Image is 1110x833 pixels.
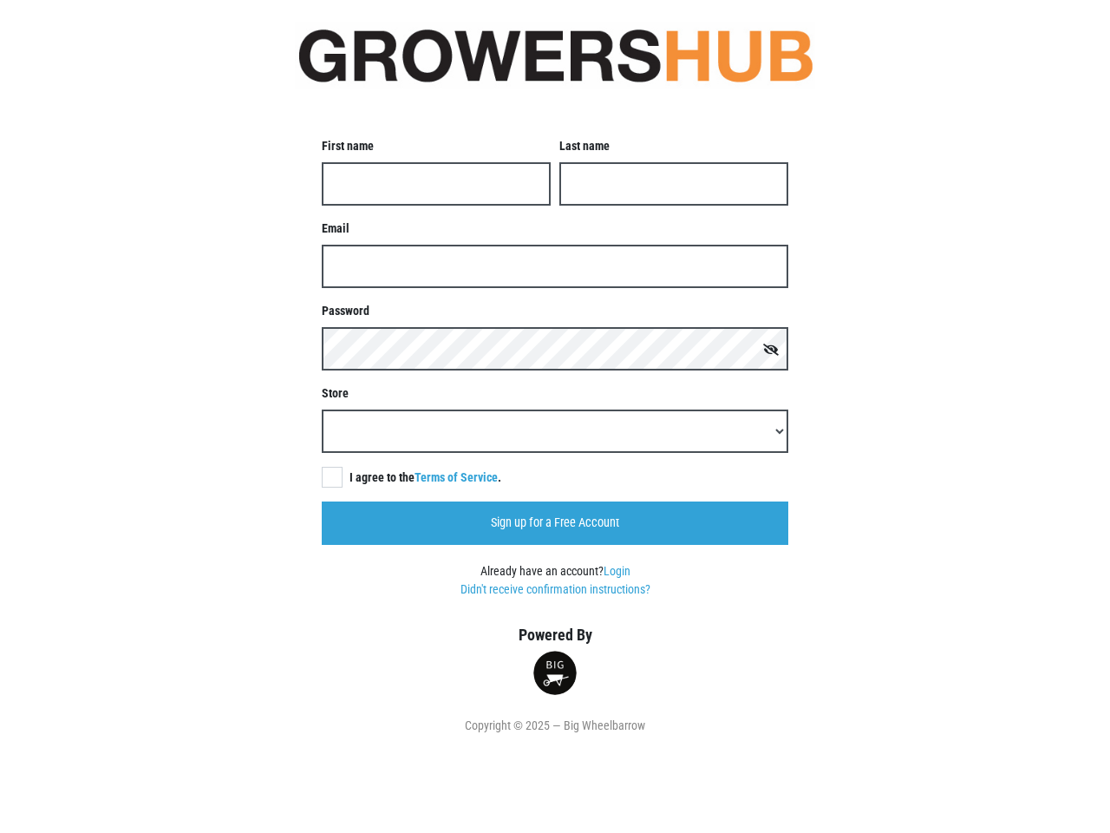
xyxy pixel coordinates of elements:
a: Login [604,564,630,578]
div: Already have an account? [322,562,788,599]
label: Last name [559,137,788,155]
h5: Powered By [295,626,815,645]
label: Email [322,220,788,238]
img: small-round-logo-d6fdfe68ae19b7bfced82731a0234da4.png [533,651,577,694]
img: original-fc7597fdc6adbb9d0e2ae620e786d1a2.jpg [295,22,815,89]
a: Didn't receive confirmation instructions? [460,582,650,596]
div: Copyright © 2025 — Big Wheelbarrow [295,717,815,735]
input: Sign up for a Free Account [322,502,788,545]
label: I agree to the . [322,468,508,487]
label: Store [322,384,788,403]
label: Password [322,302,788,320]
a: Terms of Service [415,470,498,484]
label: First name [322,137,551,155]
